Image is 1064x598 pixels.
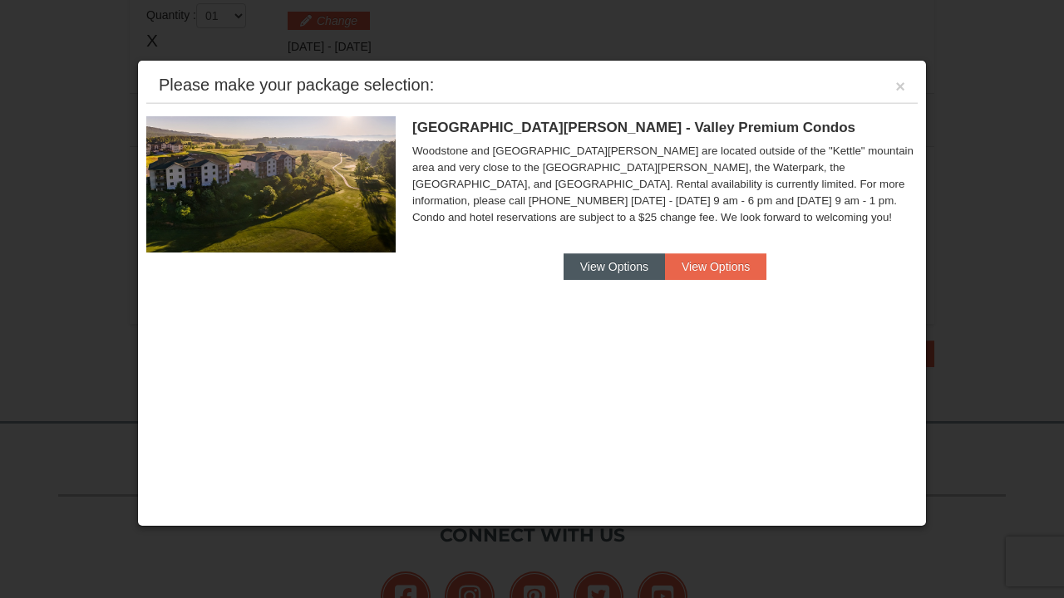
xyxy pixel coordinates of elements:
[412,120,855,135] span: [GEOGRAPHIC_DATA][PERSON_NAME] - Valley Premium Condos
[895,78,905,95] button: ×
[159,76,434,93] div: Please make your package selection:
[665,253,766,280] button: View Options
[412,143,918,226] div: Woodstone and [GEOGRAPHIC_DATA][PERSON_NAME] are located outside of the "Kettle" mountain area an...
[146,116,396,252] img: 19219041-4-ec11c166.jpg
[564,253,665,280] button: View Options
